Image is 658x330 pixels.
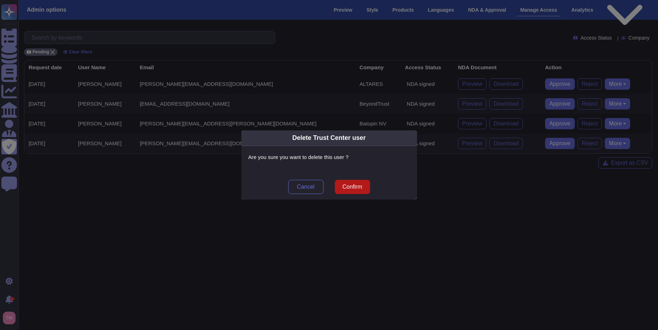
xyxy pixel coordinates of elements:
[297,184,315,190] span: Cancel
[288,180,324,194] button: Cancel
[335,180,370,194] button: Confirm
[342,184,362,190] span: Confirm
[292,133,366,143] div: Delete Trust Center user
[248,153,410,161] p: Are you sure you want to delete this user ?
